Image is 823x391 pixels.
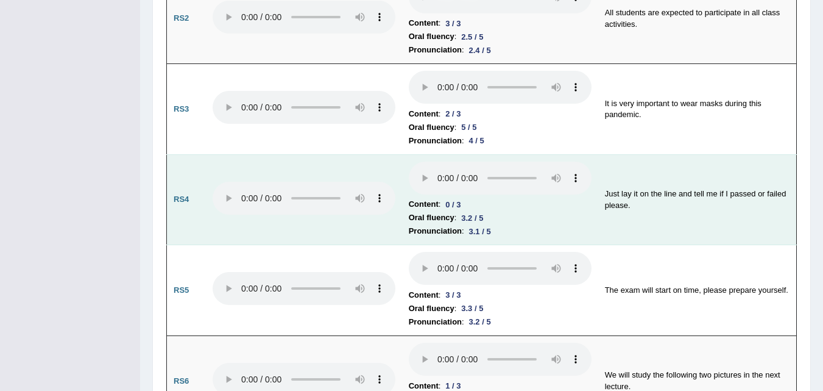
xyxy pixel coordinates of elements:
[440,198,465,211] div: 0 / 3
[409,198,592,211] li: :
[174,285,189,295] b: RS5
[464,44,496,57] div: 2.4 / 5
[409,224,462,238] b: Pronunciation
[409,211,592,224] li: :
[409,315,592,329] li: :
[598,154,797,245] td: Just lay it on the line and tell me if I passed or failed please.
[174,195,189,204] b: RS4
[409,134,592,148] li: :
[409,302,592,315] li: :
[409,30,454,43] b: Oral fluency
[409,16,592,30] li: :
[598,64,797,155] td: It is very important to wear masks during this pandemic.
[598,245,797,336] td: The exam will start on time, please prepare yourself.
[409,289,439,302] b: Content
[409,30,592,43] li: :
[440,107,465,120] div: 2 / 3
[409,16,439,30] b: Content
[456,212,488,224] div: 3.2 / 5
[409,198,439,211] b: Content
[464,225,496,238] div: 3.1 / 5
[174,104,189,113] b: RS3
[409,107,439,121] b: Content
[464,134,489,147] div: 4 / 5
[174,376,189,386] b: RS6
[409,134,462,148] b: Pronunciation
[409,211,454,224] b: Oral fluency
[456,30,488,43] div: 2.5 / 5
[409,224,592,238] li: :
[456,121,481,134] div: 5 / 5
[409,121,592,134] li: :
[409,302,454,315] b: Oral fluency
[456,302,488,315] div: 3.3 / 5
[409,107,592,121] li: :
[409,43,592,57] li: :
[464,315,496,328] div: 3.2 / 5
[409,315,462,329] b: Pronunciation
[409,43,462,57] b: Pronunciation
[440,17,465,30] div: 3 / 3
[174,13,189,23] b: RS2
[409,289,592,302] li: :
[440,289,465,301] div: 3 / 3
[409,121,454,134] b: Oral fluency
